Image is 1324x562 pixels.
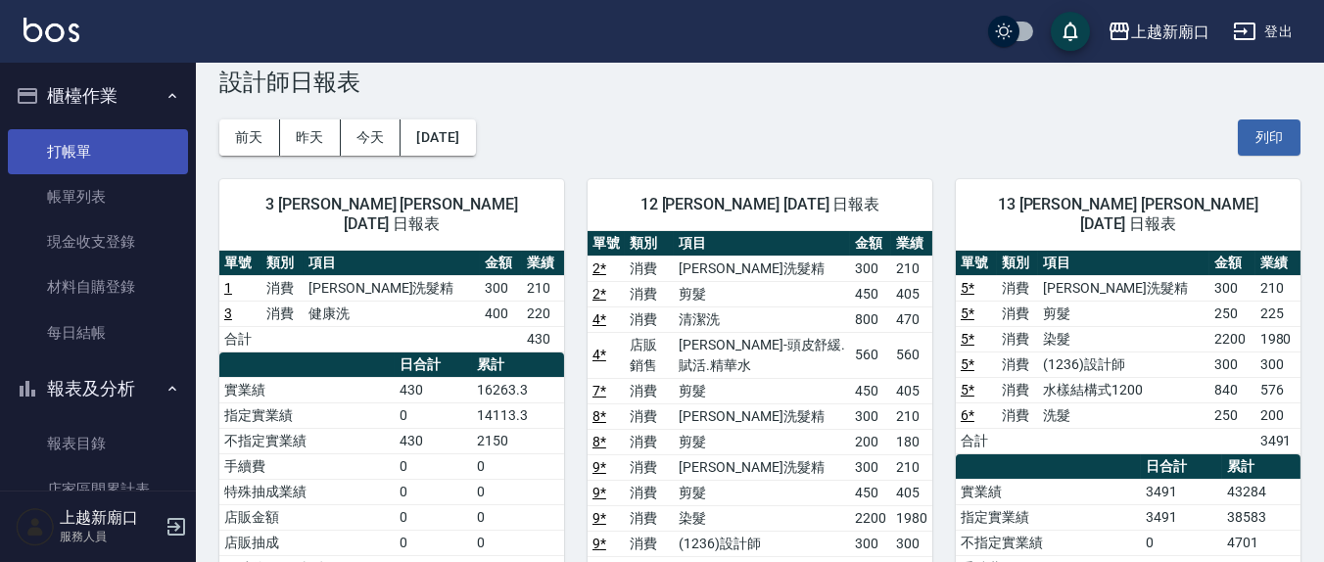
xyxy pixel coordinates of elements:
td: 405 [891,281,932,306]
button: [DATE] [401,119,475,156]
td: 400 [480,301,522,326]
td: 消費 [625,454,674,480]
td: 0 [472,479,564,504]
th: 項目 [674,231,850,257]
button: 報表及分析 [8,363,188,414]
td: 染髮 [1038,326,1209,351]
td: 店販銷售 [625,332,674,378]
th: 金額 [850,231,891,257]
td: 430 [395,377,472,402]
th: 單號 [219,251,261,276]
td: 4701 [1222,530,1300,555]
th: 項目 [304,251,480,276]
th: 類別 [997,251,1038,276]
td: 消費 [997,275,1038,301]
td: 0 [395,530,472,555]
td: 清潔洗 [674,306,850,332]
a: 店家區間累計表 [8,467,188,512]
td: 210 [1255,275,1300,301]
td: 43284 [1222,479,1300,504]
th: 金額 [1209,251,1254,276]
td: 180 [891,429,932,454]
td: 消費 [261,301,304,326]
button: 前天 [219,119,280,156]
td: 470 [891,306,932,332]
td: 0 [395,453,472,479]
td: 14113.3 [472,402,564,428]
th: 日合計 [395,352,472,378]
td: 300 [480,275,522,301]
td: 指定實業績 [219,402,395,428]
td: 消費 [625,281,674,306]
td: 指定實業績 [956,504,1141,530]
td: 430 [395,428,472,453]
a: 報表目錄 [8,421,188,466]
td: 210 [522,275,564,301]
td: 225 [1255,301,1300,326]
th: 類別 [261,251,304,276]
td: 水樣結構式1200 [1038,377,1209,402]
td: 店販金額 [219,504,395,530]
td: 消費 [625,531,674,556]
td: [PERSON_NAME]-頭皮舒緩.賦活.精華水 [674,332,850,378]
a: 打帳單 [8,129,188,174]
td: 3491 [1141,479,1222,504]
button: 登出 [1225,14,1300,50]
td: 0 [395,402,472,428]
div: 上越新廟口 [1131,20,1209,44]
td: 300 [850,454,891,480]
td: [PERSON_NAME]洗髮精 [674,454,850,480]
td: 0 [395,504,472,530]
p: 服務人員 [60,528,160,545]
td: 16263.3 [472,377,564,402]
td: [PERSON_NAME]洗髮精 [1038,275,1209,301]
td: (1236)設計師 [1038,351,1209,377]
td: 手續費 [219,453,395,479]
td: 洗髮 [1038,402,1209,428]
span: 3 [PERSON_NAME] [PERSON_NAME] [DATE] 日報表 [243,195,541,234]
a: 帳單列表 [8,174,188,219]
td: 560 [850,332,891,378]
td: 消費 [997,402,1038,428]
td: [PERSON_NAME]洗髮精 [674,256,850,281]
td: 300 [850,256,891,281]
td: 消費 [625,403,674,429]
td: 消費 [625,429,674,454]
td: 300 [891,531,932,556]
td: 消費 [625,480,674,505]
td: 消費 [625,306,674,332]
td: 0 [472,504,564,530]
a: 3 [224,305,232,321]
th: 日合計 [1141,454,1222,480]
td: 430 [522,326,564,351]
button: save [1051,12,1090,51]
a: 現金收支登錄 [8,219,188,264]
td: 300 [850,403,891,429]
td: [PERSON_NAME]洗髮精 [304,275,480,301]
a: 材料自購登錄 [8,264,188,309]
th: 項目 [1038,251,1209,276]
td: 405 [891,480,932,505]
td: 840 [1209,377,1254,402]
h3: 設計師日報表 [219,69,1300,96]
td: 450 [850,281,891,306]
td: 250 [1209,402,1254,428]
td: 2200 [1209,326,1254,351]
td: 0 [1141,530,1222,555]
td: 實業績 [219,377,395,402]
td: 不指定實業績 [956,530,1141,555]
td: 200 [1255,402,1300,428]
td: 405 [891,378,932,403]
td: 剪髮 [1038,301,1209,326]
td: 剪髮 [674,378,850,403]
td: 300 [1255,351,1300,377]
td: 店販抽成 [219,530,395,555]
th: 業績 [891,231,932,257]
button: 今天 [341,119,402,156]
td: 消費 [261,275,304,301]
td: 250 [1209,301,1254,326]
td: 合計 [219,326,261,351]
td: 300 [850,531,891,556]
td: 健康洗 [304,301,480,326]
img: Logo [24,18,79,42]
